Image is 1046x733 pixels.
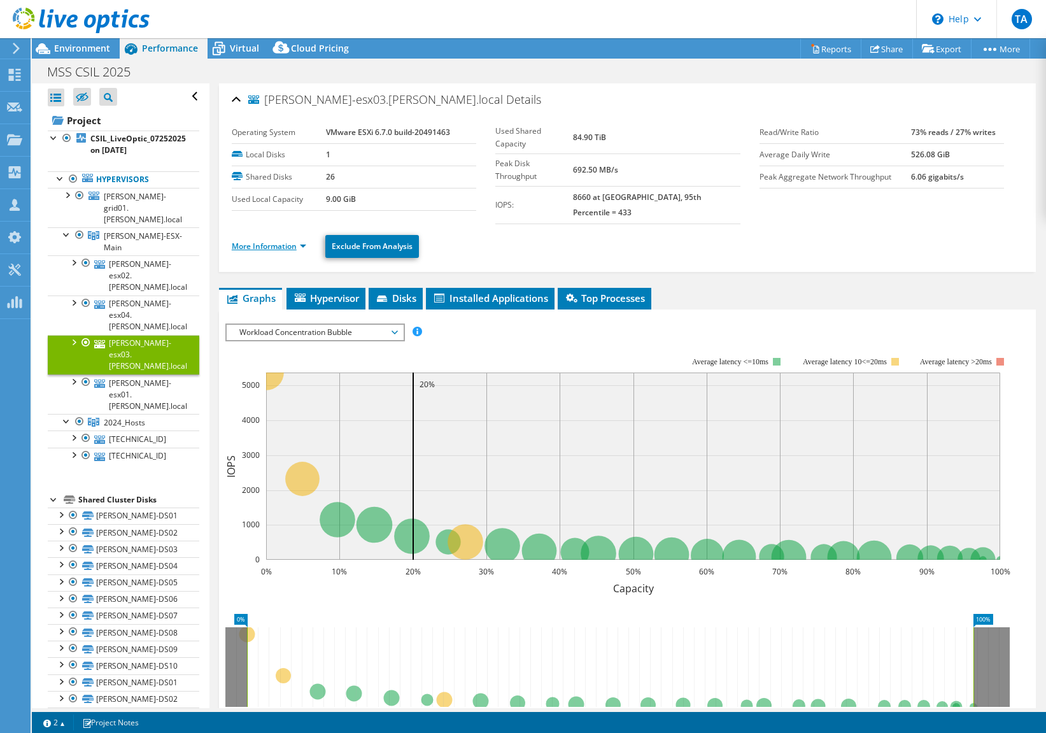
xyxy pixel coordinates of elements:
[626,566,641,577] text: 50%
[911,127,996,138] b: 73% reads / 27% writes
[48,131,199,159] a: CSIL_LiveOptic_07252025 on [DATE]
[48,691,199,708] a: [PERSON_NAME]-DS02
[291,42,349,54] span: Cloud Pricing
[48,431,199,447] a: [TECHNICAL_ID]
[506,92,541,107] span: Details
[760,148,911,161] label: Average Daily Write
[406,566,421,577] text: 20%
[48,448,199,464] a: [TECHNICAL_ID]
[326,194,356,204] b: 9.00 GiB
[41,65,150,79] h1: MSS CSIL 2025
[104,191,182,225] span: [PERSON_NAME]-grid01.[PERSON_NAME].local
[232,148,326,161] label: Local Disks
[242,415,260,425] text: 4000
[260,566,271,577] text: 0%
[232,126,326,139] label: Operating System
[232,241,306,252] a: More Information
[990,566,1010,577] text: 100%
[104,417,145,428] span: 2024_Hosts
[845,566,861,577] text: 80%
[48,591,199,608] a: [PERSON_NAME]-DS06
[552,566,567,577] text: 40%
[479,566,494,577] text: 30%
[573,164,618,175] b: 692.50 MB/s
[48,295,199,335] a: [PERSON_NAME]-esx04.[PERSON_NAME].local
[760,171,911,183] label: Peak Aggregate Network Throughput
[573,192,702,218] b: 8660 at [GEOGRAPHIC_DATA], 95th Percentile = 433
[48,641,199,657] a: [PERSON_NAME]-DS09
[48,508,199,524] a: [PERSON_NAME]-DS01
[861,39,913,59] a: Share
[142,42,198,54] span: Performance
[48,414,199,431] a: 2024_Hosts
[48,171,199,188] a: Hypervisors
[48,524,199,541] a: [PERSON_NAME]-DS02
[760,126,911,139] label: Read/Write Ratio
[932,13,944,25] svg: \n
[224,455,238,477] text: IOPS
[48,255,199,295] a: [PERSON_NAME]-esx02.[PERSON_NAME].local
[48,574,199,591] a: [PERSON_NAME]-DS05
[225,292,276,304] span: Graphs
[803,357,887,366] tspan: Average latency 10<=20ms
[34,715,74,730] a: 2
[78,492,199,508] div: Shared Cluster Disks
[573,132,606,143] b: 84.90 TiB
[48,335,199,374] a: [PERSON_NAME]-esx03.[PERSON_NAME].local
[325,235,419,258] a: Exclude From Analysis
[48,227,199,255] a: MVEE-ESX-Main
[420,379,435,390] text: 20%
[255,554,260,565] text: 0
[699,566,714,577] text: 60%
[911,149,950,160] b: 526.08 GiB
[911,171,964,182] b: 6.06 gigabits/s
[971,39,1030,59] a: More
[233,325,397,340] span: Workload Concentration Bubble
[293,292,359,304] span: Hypervisor
[48,374,199,414] a: [PERSON_NAME]-esx01.[PERSON_NAME].local
[48,657,199,674] a: [PERSON_NAME]-DS10
[495,199,572,211] label: IOPS:
[612,581,654,595] text: Capacity
[48,557,199,574] a: [PERSON_NAME]-DS04
[564,292,645,304] span: Top Processes
[48,624,199,641] a: [PERSON_NAME]-DS08
[232,193,326,206] label: Used Local Capacity
[54,42,110,54] span: Environment
[48,110,199,131] a: Project
[432,292,548,304] span: Installed Applications
[48,188,199,227] a: [PERSON_NAME]-grid01.[PERSON_NAME].local
[375,292,416,304] span: Disks
[230,42,259,54] span: Virtual
[772,566,788,577] text: 70%
[692,357,768,366] tspan: Average latency <=10ms
[912,39,972,59] a: Export
[1012,9,1032,29] span: TA
[73,715,148,730] a: Project Notes
[48,541,199,557] a: [PERSON_NAME]-DS03
[48,608,199,624] a: [PERSON_NAME]-DS07
[242,519,260,530] text: 1000
[104,231,182,253] span: [PERSON_NAME]-ESX-Main
[90,133,186,155] b: CSIL_LiveOptic_07252025 on [DATE]
[919,566,935,577] text: 90%
[920,357,992,366] text: Average latency >20ms
[48,674,199,691] a: [PERSON_NAME]-DS01
[242,485,260,495] text: 2000
[242,450,260,460] text: 3000
[232,171,326,183] label: Shared Disks
[495,125,572,150] label: Used Shared Capacity
[332,566,347,577] text: 10%
[242,380,260,390] text: 5000
[326,127,450,138] b: VMware ESXi 6.7.0 build-20491463
[48,708,199,724] a: [PERSON_NAME]-DS03
[248,94,503,106] span: [PERSON_NAME]-esx03.[PERSON_NAME].local
[326,171,335,182] b: 26
[495,157,572,183] label: Peak Disk Throughput
[326,149,330,160] b: 1
[800,39,861,59] a: Reports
